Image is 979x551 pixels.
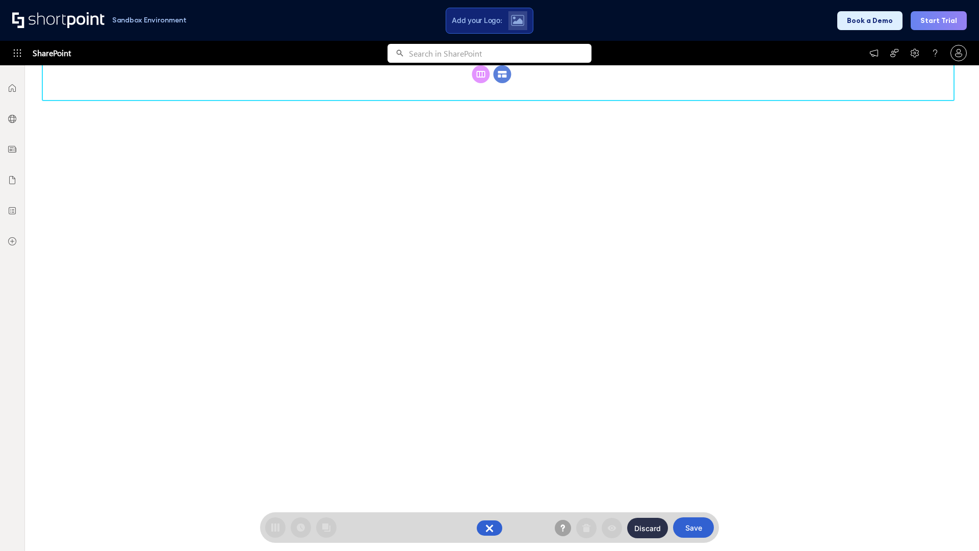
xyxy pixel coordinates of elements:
button: Book a Demo [837,11,903,30]
button: Start Trial [911,11,967,30]
iframe: Chat Widget [928,502,979,551]
span: SharePoint [33,41,71,65]
input: Search in SharePoint [409,44,591,63]
button: Discard [627,518,668,538]
img: Upload logo [511,15,524,26]
span: Add your Logo: [452,16,502,25]
h1: Sandbox Environment [112,17,187,23]
button: Save [673,517,714,538]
